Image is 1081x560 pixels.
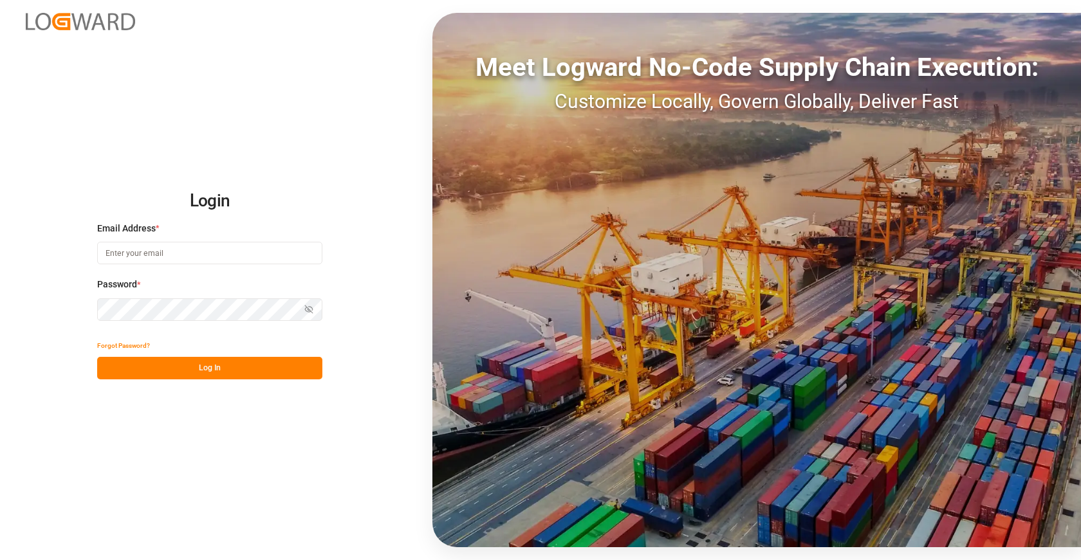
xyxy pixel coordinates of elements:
button: Forgot Password? [97,334,150,357]
span: Email Address [97,222,156,235]
div: Customize Locally, Govern Globally, Deliver Fast [432,87,1081,116]
input: Enter your email [97,242,322,264]
button: Log In [97,357,322,379]
span: Password [97,278,137,291]
div: Meet Logward No-Code Supply Chain Execution: [432,48,1081,87]
img: Logward_new_orange.png [26,13,135,30]
h2: Login [97,181,322,222]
